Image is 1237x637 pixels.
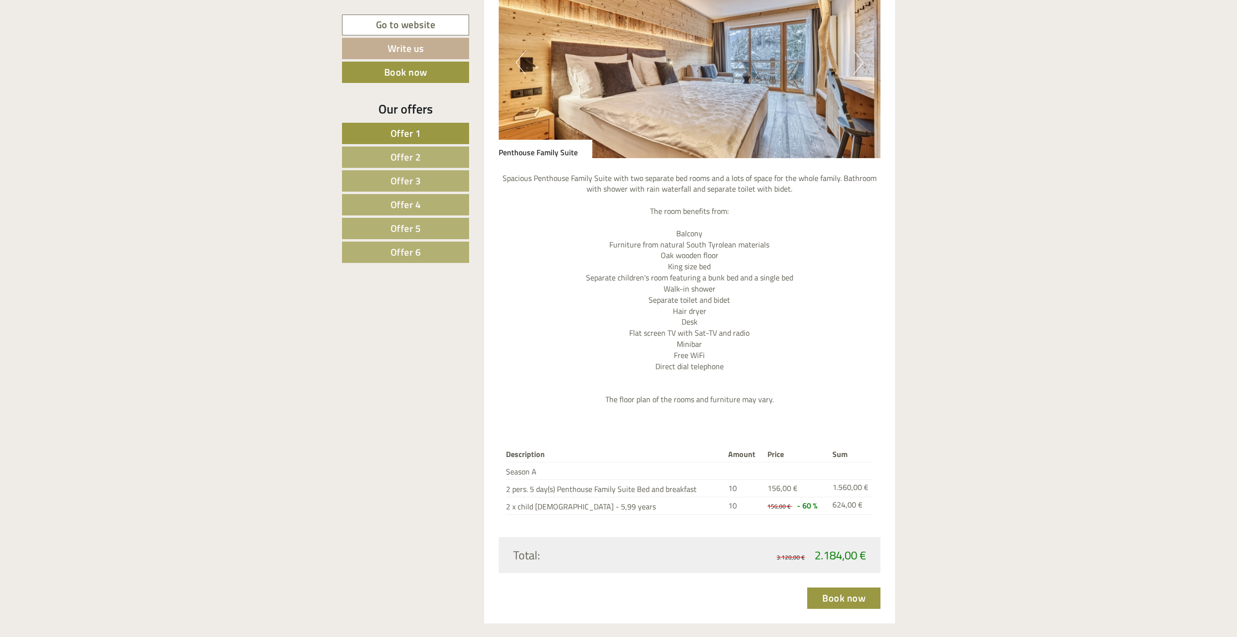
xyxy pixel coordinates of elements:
button: Previous [516,50,526,75]
td: 2 x child [DEMOGRAPHIC_DATA] - 5,99 years [506,497,725,514]
td: 10 [724,479,764,497]
span: Offer 3 [391,173,421,188]
span: Offer 2 [391,149,421,164]
div: Penthouse Family Suite [499,140,592,158]
th: Amount [724,447,764,462]
small: 22:58 [274,47,368,54]
span: Offer 6 [391,245,421,260]
span: 3.120,00 € [777,553,805,562]
span: 156,00 € [767,502,791,511]
small: 22:59 [15,101,242,108]
th: Sum [829,447,873,462]
span: Offer 5 [391,221,421,236]
div: [PERSON_NAME] [15,60,242,67]
div: Hi, We would like to book with you, can you let us know what your cancellation policy is before b... [7,58,246,109]
span: 2.184,00 € [814,546,866,564]
th: Price [764,447,829,462]
td: 2 pers. 5 day(s) Penthouse Family Suite Bed and breakfast [506,479,725,497]
p: Spacious Penthouse Family Suite with two separate bed rooms and a lots of space for the whole fam... [499,173,881,406]
div: You [274,28,368,36]
span: 156,00 € [767,482,798,494]
div: Our offers [342,100,469,118]
td: 10 [724,497,764,514]
a: Write us [342,38,469,59]
a: Go to website [342,15,469,35]
div: [DATE] [174,7,208,24]
td: Season A [506,462,725,480]
a: Book now [807,588,880,609]
span: Offer 1 [391,126,421,141]
div: Total: [506,547,690,563]
button: Next [853,50,863,75]
div: Hello, how can we help you? [269,26,375,56]
td: 1.560,00 € [829,479,873,497]
a: Book now [342,62,469,83]
span: Offer 4 [391,197,421,212]
th: Description [506,447,725,462]
td: 624,00 € [829,497,873,514]
span: - 60 % [797,500,817,511]
button: Send [330,251,382,273]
